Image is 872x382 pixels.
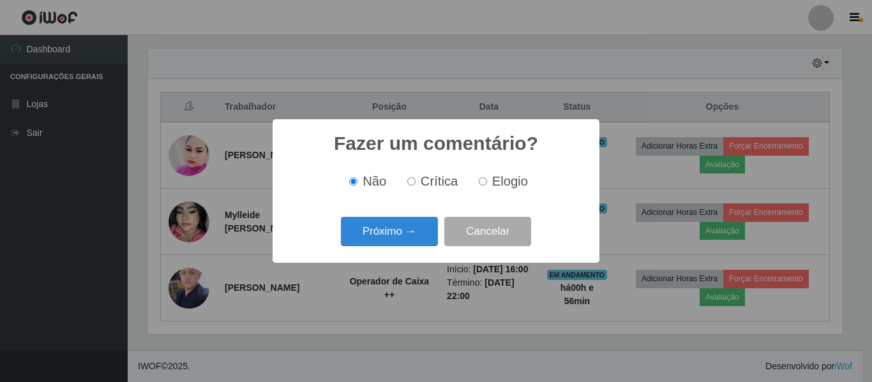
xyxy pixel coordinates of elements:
input: Não [349,177,357,186]
span: Não [363,174,386,188]
button: Próximo → [341,217,438,247]
span: Elogio [492,174,528,188]
button: Cancelar [444,217,531,247]
h2: Fazer um comentário? [334,132,538,155]
input: Crítica [407,177,416,186]
span: Crítica [421,174,458,188]
input: Elogio [479,177,487,186]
